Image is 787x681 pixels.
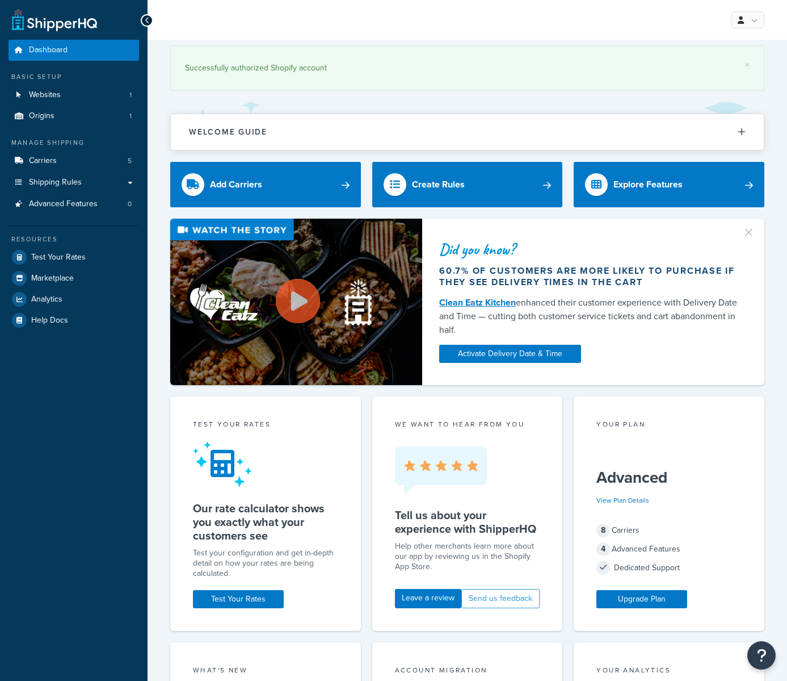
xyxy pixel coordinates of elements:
span: 5 [128,156,132,166]
a: Clean Eatz Kitchen [439,296,516,309]
li: Carriers [9,151,139,172]
div: Resources [9,235,139,244]
span: Help Docs [31,316,68,325]
span: Analytics [31,295,62,304]
a: Analytics [9,289,139,310]
a: Upgrade Plan [596,590,687,608]
a: Advanced Features0 [9,194,139,215]
div: Successfully authorized Shopify account [185,60,750,76]
div: Carriers [596,523,742,538]
a: Activate Delivery Date & Time [439,345,581,363]
a: Shipping Rules [9,172,139,193]
p: we want to hear from you [395,419,540,429]
span: Carriers [29,156,57,166]
span: Dashboard [29,45,68,55]
a: Websites1 [9,85,139,106]
a: Carriers5 [9,151,139,172]
a: Marketplace [9,268,139,289]
a: Test Your Rates [9,247,139,268]
div: Test your configuration and get in-depth detail on how your rates are being calculated. [193,548,338,579]
span: 1 [129,111,132,121]
a: Dashboard [9,40,139,61]
span: Test Your Rates [31,253,86,262]
div: Your Analytics [596,665,742,678]
span: 4 [596,542,610,556]
span: Marketplace [31,274,74,283]
li: Websites [9,85,139,106]
h5: Tell us about your experience with ShipperHQ [395,508,540,536]
div: 60.7% of customers are more likely to purchase if they see delivery times in the cart [439,265,747,288]
span: Websites [29,90,61,100]
div: Manage Shipping [9,138,139,148]
img: Video thumbnail [170,219,422,385]
span: Advanced Features [29,199,98,209]
div: Did you know? [439,241,747,257]
h2: Welcome Guide [189,128,267,136]
button: Open Resource Center [747,641,776,670]
span: 0 [128,199,132,209]
div: Explore Features [613,177,683,193]
div: Your Plan [596,419,742,432]
span: Origins [29,111,54,121]
a: Create Rules [372,162,563,207]
span: 1 [129,90,132,100]
span: 8 [596,524,610,537]
button: Send us feedback [461,589,540,608]
a: View Plan Details [596,495,649,505]
h5: Advanced [596,469,742,487]
h5: Our rate calculator shows you exactly what your customers see [193,502,338,542]
div: Create Rules [412,177,465,193]
a: Explore Features [574,162,764,207]
div: Advanced Features [596,541,742,557]
div: What's New [193,665,338,678]
button: Welcome Guide [171,114,764,150]
a: × [745,60,750,69]
div: Dedicated Support [596,560,742,576]
div: Basic Setup [9,72,139,82]
a: Test Your Rates [193,590,284,608]
a: Add Carriers [170,162,361,207]
li: Advanced Features [9,194,139,215]
a: Origins1 [9,106,139,127]
div: Account Migration [395,665,540,678]
div: Test your rates [193,419,338,432]
a: Leave a review [395,589,461,608]
span: Shipping Rules [29,178,82,187]
div: Add Carriers [210,177,262,193]
a: Help Docs [9,310,139,331]
p: Help other merchants learn more about our app by reviewing us in the Shopify App Store. [395,541,540,572]
li: Origins [9,106,139,127]
div: enhanced their customer experience with Delivery Date and Time — cutting both customer service ti... [439,296,747,337]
